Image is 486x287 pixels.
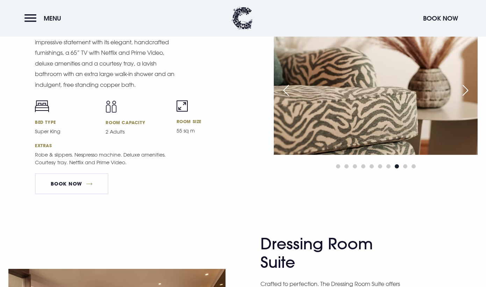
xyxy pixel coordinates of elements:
[177,119,239,124] h6: Room size
[274,20,478,155] img: Hotel in Bangor Northern Ireland
[336,164,340,168] span: Go to slide 1
[386,164,391,168] span: Go to slide 7
[106,128,168,136] p: 2 Adults
[420,11,462,26] button: Book Now
[35,16,178,90] p: Our top suite. A premium guest room experience with generous proportions, the Ultra-luxe Suite ma...
[44,14,61,22] span: Menu
[403,164,407,168] span: Go to slide 9
[106,120,168,125] h6: Room capacity
[395,164,399,168] span: Go to slide 8
[24,11,65,26] button: Menu
[378,164,382,168] span: Go to slide 6
[35,119,97,125] h6: Bed type
[353,164,357,168] span: Go to slide 3
[177,127,239,135] p: 55 sq m
[260,235,397,272] h2: Dressing Room Suite
[232,7,253,30] img: Clandeboye Lodge
[35,143,239,148] h6: Extras
[106,100,117,113] img: Capacity icon
[361,164,365,168] span: Go to slide 4
[344,164,349,168] span: Go to slide 2
[35,128,97,135] p: Super King
[177,100,188,112] img: Room size icon
[370,164,374,168] span: Go to slide 5
[412,164,416,168] span: Go to slide 10
[35,100,49,112] img: Bed icon
[35,151,178,166] p: Robe & slippers. Nespresso machine. Deluxe amenities. Courtesy tray. Netflix and Prime Video.
[277,83,295,98] div: Previous slide
[35,173,108,194] a: Book Now
[457,83,474,98] div: Next slide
